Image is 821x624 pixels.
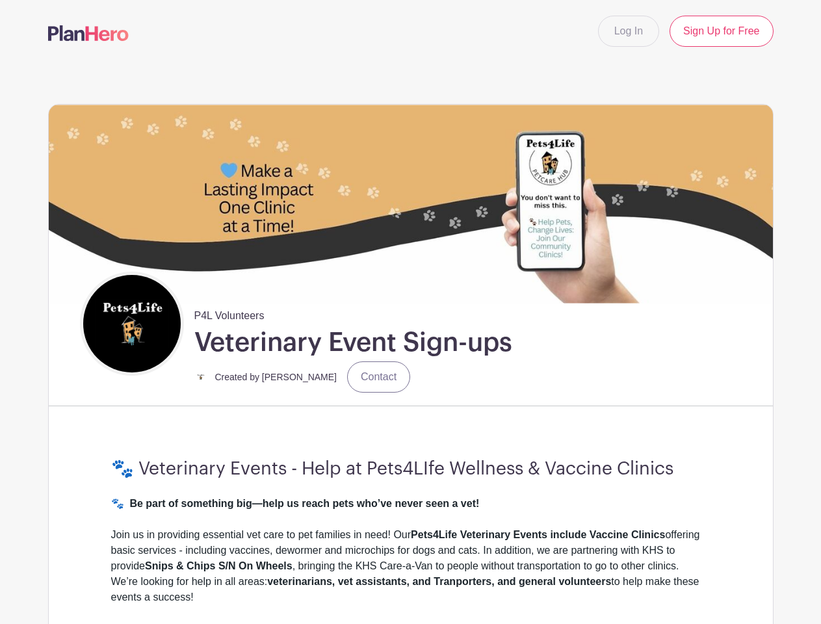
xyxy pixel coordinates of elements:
strong: Snips & Chips S/N On Wheels [145,560,293,571]
a: Log In [598,16,659,47]
img: small%20square%20logo.jpg [194,370,207,383]
div: Join us in providing essential vet care to pet families in need! Our offering basic services - in... [111,527,710,621]
span: P4L Volunteers [194,303,265,324]
img: square%20black%20logo%20FB%20profile.jpg [83,275,181,372]
a: Sign Up for Free [670,16,773,47]
img: 40210%20Zip%20(5).jpg [49,105,773,303]
strong: veterinarians, vet assistants, and Tranporters, and general volunteers [267,576,611,587]
small: Created by [PERSON_NAME] [215,372,337,382]
img: logo-507f7623f17ff9eddc593b1ce0a138ce2505c220e1c5a4e2b4648c50719b7d32.svg [48,25,129,41]
strong: 🐾 Be part of something big—help us reach pets who’ve never seen a vet! [111,498,480,509]
a: Contact [347,361,410,393]
strong: Pets4Life Veterinary Events include Vaccine Clinics [411,529,665,540]
h1: Veterinary Event Sign-ups [194,326,512,359]
h3: 🐾 Veterinary Events - Help at Pets4LIfe Wellness & Vaccine Clinics [111,458,710,480]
